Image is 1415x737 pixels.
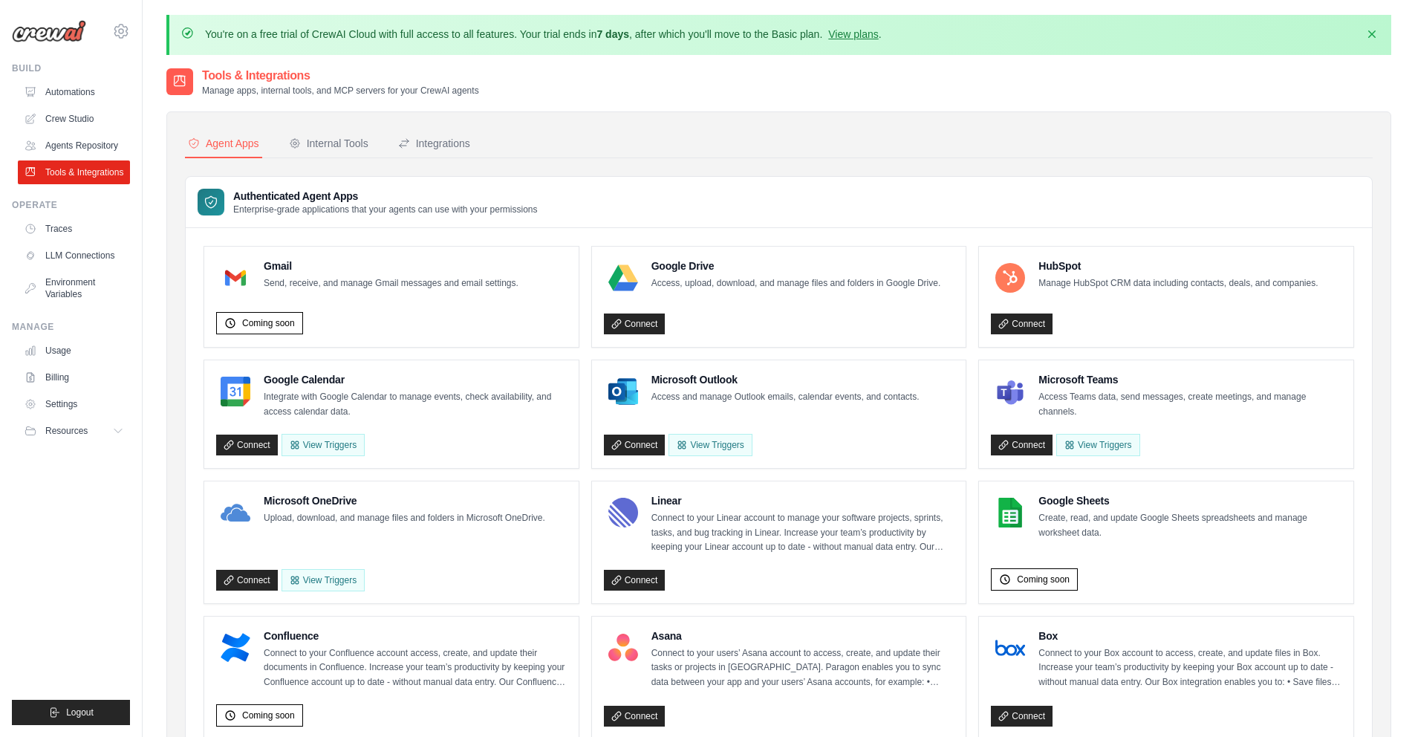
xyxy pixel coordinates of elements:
[398,136,470,151] div: Integrations
[18,107,130,131] a: Crew Studio
[991,706,1053,727] a: Connect
[1038,646,1341,690] p: Connect to your Box account to access, create, and update files in Box. Increase your team’s prod...
[608,633,638,663] img: Asana Logo
[18,366,130,389] a: Billing
[264,390,567,419] p: Integrate with Google Calendar to manage events, check availability, and access calendar data.
[264,259,518,273] h4: Gmail
[1056,434,1139,456] : View Triggers
[264,276,518,291] p: Send, receive, and manage Gmail messages and email settings.
[264,372,567,387] h4: Google Calendar
[264,511,545,526] p: Upload, download, and manage files and folders in Microsoft OneDrive.
[12,20,86,42] img: Logo
[596,28,629,40] strong: 7 days
[264,629,567,643] h4: Confluence
[651,629,954,643] h4: Asana
[289,136,368,151] div: Internal Tools
[1038,390,1341,419] p: Access Teams data, send messages, create meetings, and manage channels.
[608,498,638,527] img: Linear Logo
[991,435,1053,455] a: Connect
[264,493,545,508] h4: Microsoft OneDrive
[651,372,920,387] h4: Microsoft Outlook
[188,136,259,151] div: Agent Apps
[395,130,473,158] button: Integrations
[18,392,130,416] a: Settings
[651,646,954,690] p: Connect to your users’ Asana account to access, create, and update their tasks or projects in [GE...
[604,435,666,455] a: Connect
[221,633,250,663] img: Confluence Logo
[12,321,130,333] div: Manage
[604,314,666,334] a: Connect
[1038,259,1318,273] h4: HubSpot
[12,62,130,74] div: Build
[66,707,94,718] span: Logout
[995,498,1025,527] img: Google Sheets Logo
[202,67,479,85] h2: Tools & Integrations
[608,263,638,293] img: Google Drive Logo
[242,317,295,329] span: Coming soon
[12,700,130,725] button: Logout
[242,710,295,721] span: Coming soon
[216,570,278,591] a: Connect
[991,314,1053,334] a: Connect
[18,80,130,104] a: Automations
[264,646,567,690] p: Connect to your Confluence account access, create, and update their documents in Confluence. Incr...
[651,259,941,273] h4: Google Drive
[651,511,954,555] p: Connect to your Linear account to manage your software projects, sprints, tasks, and bug tracking...
[651,493,954,508] h4: Linear
[1017,574,1070,585] span: Coming soon
[18,217,130,241] a: Traces
[233,204,538,215] p: Enterprise-grade applications that your agents can use with your permissions
[604,570,666,591] a: Connect
[221,377,250,406] img: Google Calendar Logo
[45,425,88,437] span: Resources
[233,189,538,204] h3: Authenticated Agent Apps
[216,435,278,455] a: Connect
[18,339,130,363] a: Usage
[1038,276,1318,291] p: Manage HubSpot CRM data including contacts, deals, and companies.
[18,270,130,306] a: Environment Variables
[286,130,371,158] button: Internal Tools
[18,419,130,443] button: Resources
[282,569,365,591] : View Triggers
[995,633,1025,663] img: Box Logo
[202,85,479,97] p: Manage apps, internal tools, and MCP servers for your CrewAI agents
[651,276,941,291] p: Access, upload, download, and manage files and folders in Google Drive.
[1038,493,1341,508] h4: Google Sheets
[651,390,920,405] p: Access and manage Outlook emails, calendar events, and contacts.
[12,199,130,211] div: Operate
[221,263,250,293] img: Gmail Logo
[828,28,878,40] a: View plans
[604,706,666,727] a: Connect
[995,377,1025,406] img: Microsoft Teams Logo
[608,377,638,406] img: Microsoft Outlook Logo
[1038,629,1341,643] h4: Box
[1038,372,1341,387] h4: Microsoft Teams
[185,130,262,158] button: Agent Apps
[282,434,365,456] button: View Triggers
[221,498,250,527] img: Microsoft OneDrive Logo
[205,27,882,42] p: You're on a free trial of CrewAI Cloud with full access to all features. Your trial ends in , aft...
[18,160,130,184] a: Tools & Integrations
[1038,511,1341,540] p: Create, read, and update Google Sheets spreadsheets and manage worksheet data.
[18,134,130,158] a: Agents Repository
[18,244,130,267] a: LLM Connections
[669,434,752,456] : View Triggers
[995,263,1025,293] img: HubSpot Logo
